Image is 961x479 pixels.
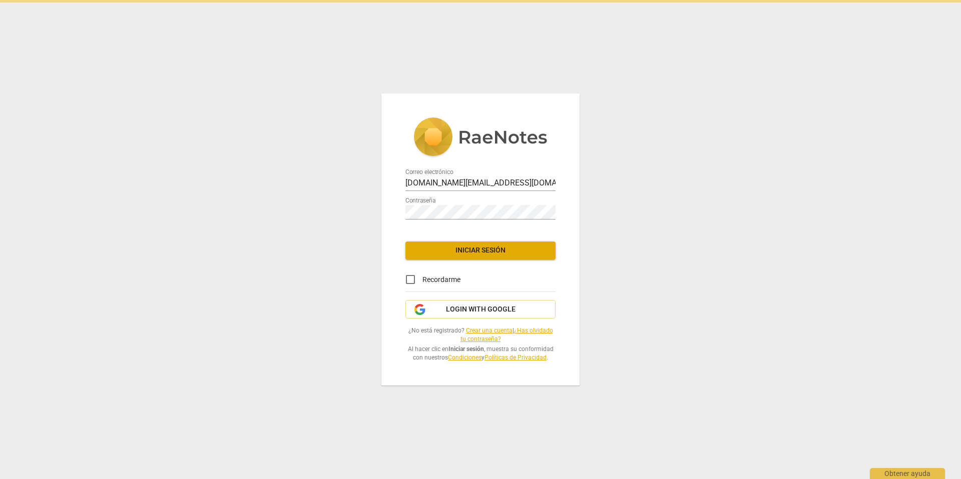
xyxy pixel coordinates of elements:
span: ¿No está registrado? | [405,326,556,343]
a: ¿Has olvidado tu contraseña? [460,327,553,342]
a: Crear una cuenta [466,327,513,334]
a: Políticas de Privacidad [485,354,547,361]
button: Login with Google [405,300,556,319]
button: Iniciar sesión [405,241,556,259]
b: Iniciar sesión [448,345,484,352]
a: Condiciones [448,354,482,361]
span: Recordarme [422,274,460,285]
div: Obtener ayuda [870,468,945,479]
span: Login with Google [446,304,516,314]
label: Contraseña [405,197,436,203]
label: Correo electrónico [405,169,453,175]
span: Al hacer clic en , muestra su conformidad con nuestros y . [405,345,556,361]
span: Iniciar sesión [413,245,548,255]
img: 5ac2273c67554f335776073100b6d88f.svg [413,117,548,158]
